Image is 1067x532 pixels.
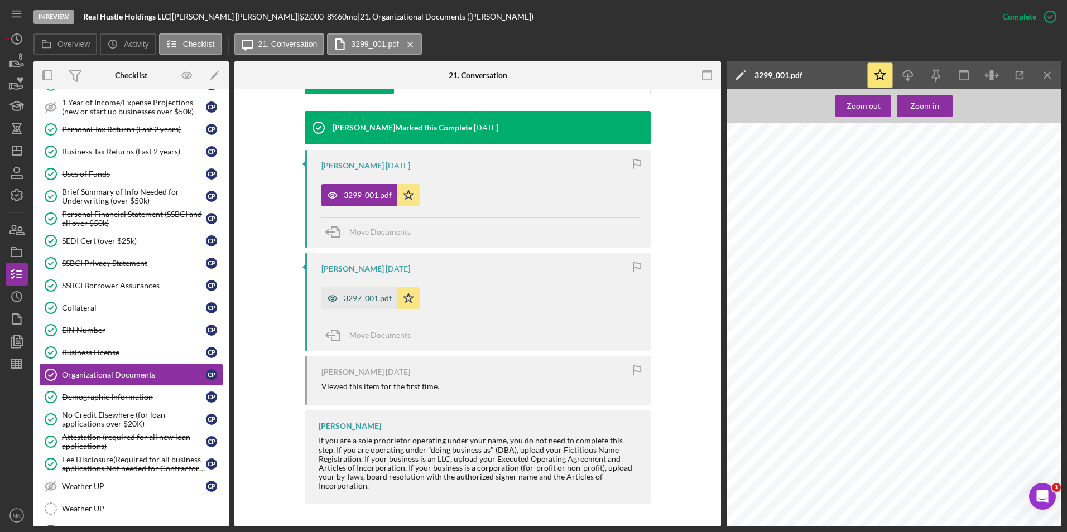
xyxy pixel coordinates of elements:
[835,95,891,117] button: Zoom out
[206,481,217,492] div: C P
[57,40,90,49] label: Overview
[115,71,147,80] div: Checklist
[206,191,217,202] div: C P
[62,504,223,513] div: Weather UP
[39,431,223,453] a: Attestation (required for all new loan applications)CP
[206,325,217,336] div: C P
[62,170,206,178] div: Uses of Funds
[349,227,411,236] span: Move Documents
[39,497,223,520] a: Weather UP
[327,33,422,55] button: 3299_001.pdf
[321,161,384,170] div: [PERSON_NAME]
[321,382,439,391] div: Viewed this item for the first time.
[206,347,217,358] div: C P
[39,274,223,297] a: SSBCI Borrower AssurancesCP
[386,161,410,170] time: 2025-08-18 20:20
[159,33,222,55] button: Checklist
[62,98,206,116] div: 1 Year of Income/Expense Projections (new or start up businesses over $50k)
[39,297,223,319] a: CollateralCP
[39,252,223,274] a: SSBCI Privacy StatementCP
[206,213,217,224] div: C P
[33,33,97,55] button: Overview
[321,264,384,273] div: [PERSON_NAME]
[321,367,384,376] div: [PERSON_NAME]
[62,125,206,134] div: Personal Tax Returns (Last 2 years)
[62,281,206,290] div: SSBCI Borrower Assurances
[39,118,223,141] a: Personal Tax Returns (Last 2 years)CP
[62,433,206,451] div: Attestation (required for all new loan applications)
[1052,483,1061,492] span: 1
[62,259,206,268] div: SSBCI Privacy Statement
[39,207,223,230] a: Personal Financial Statement (SSBCI and all over $50k)CP
[300,12,324,21] span: $2,000
[234,33,325,55] button: 21. Conversation
[39,319,223,341] a: EIN NumberCP
[206,458,217,470] div: C P
[449,71,507,80] div: 21. Conversation
[62,370,206,379] div: Organizational Documents
[344,294,392,303] div: 3297_001.pdf
[183,40,215,49] label: Checklist
[83,12,170,21] b: Real Hustle Holdings LLC
[62,187,206,205] div: Brief Summary of Info Needed for Underwriting (over $50k)
[992,6,1061,28] button: Complete
[351,40,399,49] label: 3299_001.pdf
[206,391,217,403] div: C P
[124,40,148,49] label: Activity
[39,96,223,118] a: 1 Year of Income/Expense Projections (new or start up businesses over $50k)CP
[897,95,953,117] button: Zoom in
[62,482,206,491] div: Weather UP
[83,12,172,21] div: |
[206,146,217,157] div: C P
[206,280,217,291] div: C P
[39,475,223,497] a: Weather UPCP
[62,236,206,245] div: SEDI Cert (over $25k)
[33,10,74,24] div: In Review
[754,71,802,80] div: 3299_001.pdf
[321,218,422,246] button: Move Documents
[206,124,217,135] div: C P
[206,258,217,269] div: C P
[910,95,939,117] div: Zoom in
[100,33,156,55] button: Activity
[62,410,206,428] div: No Credit Elsewhere (for loan applications over $20K)
[39,386,223,408] a: Demographic InformationCP
[206,168,217,180] div: C P
[321,184,420,206] button: 3299_001.pdf
[333,123,472,132] div: [PERSON_NAME] Marked this Complete
[321,321,422,349] button: Move Documents
[206,436,217,447] div: C P
[258,40,318,49] label: 21. Conversation
[321,287,420,309] button: 3297_001.pdf
[319,436,640,490] div: If you are a sole proprietor operating under your name, you do not need to complete this step. If...
[338,12,358,21] div: 60 mo
[327,12,338,21] div: 8 %
[62,348,206,357] div: Business License
[62,393,206,402] div: Demographic Information
[386,367,410,376] time: 2025-08-14 16:46
[1003,6,1036,28] div: Complete
[39,163,223,185] a: Uses of FundsCP
[39,141,223,163] a: Business Tax Returns (Last 2 years)CP
[62,210,206,228] div: Personal Financial Statement (SSBCI and all over $50k)
[206,235,217,246] div: C P
[6,504,28,526] button: MK
[62,147,206,156] div: Business Tax Returns (Last 2 years)
[1029,483,1056,510] iframe: Intercom live chat
[39,408,223,431] a: No Credit Elsewhere (for loan applications over $20K)CP
[349,330,411,340] span: Move Documents
[474,123,498,132] time: 2025-08-18 20:20
[39,341,223,364] a: Business LicenseCP
[39,364,223,386] a: Organizational DocumentsCP
[206,369,217,380] div: C P
[62,326,206,335] div: EIN Number
[39,230,223,252] a: SEDI Cert (over $25k)CP
[206,101,217,113] div: C P
[319,422,381,431] div: [PERSON_NAME]
[13,512,21,519] text: MK
[206,302,217,313] div: C P
[39,453,223,475] a: Fee Disclosure(Required for all business applications,Not needed for Contractor loans)CP
[344,191,392,200] div: 3299_001.pdf
[39,185,223,207] a: Brief Summary of Info Needed for Underwriting (over $50k)CP
[62,303,206,312] div: Collateral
